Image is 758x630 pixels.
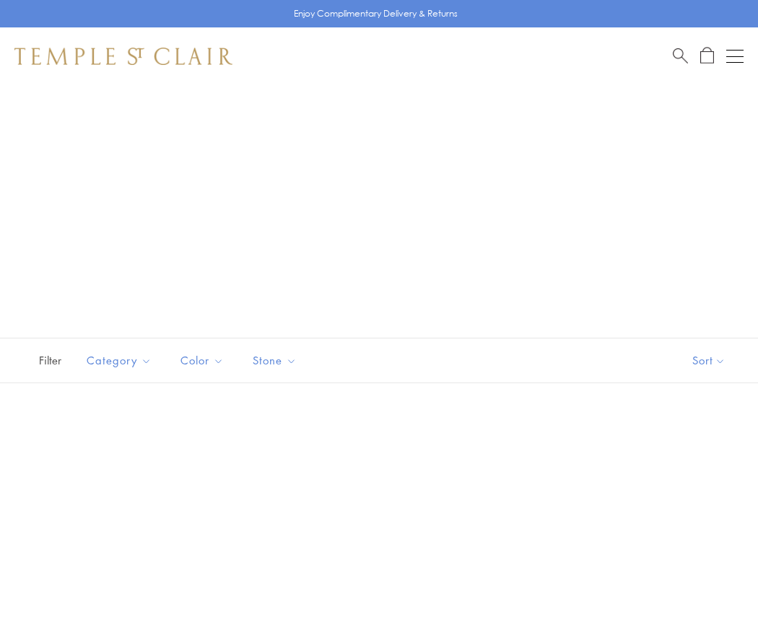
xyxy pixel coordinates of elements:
a: Open Shopping Bag [700,47,714,65]
img: Temple St. Clair [14,48,232,65]
p: Enjoy Complimentary Delivery & Returns [294,6,458,21]
button: Category [76,344,162,377]
a: Search [673,47,688,65]
button: Stone [242,344,308,377]
button: Open navigation [726,48,744,65]
span: Stone [245,351,308,369]
span: Color [173,351,235,369]
button: Color [170,344,235,377]
span: Category [79,351,162,369]
button: Show sort by [660,338,758,382]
